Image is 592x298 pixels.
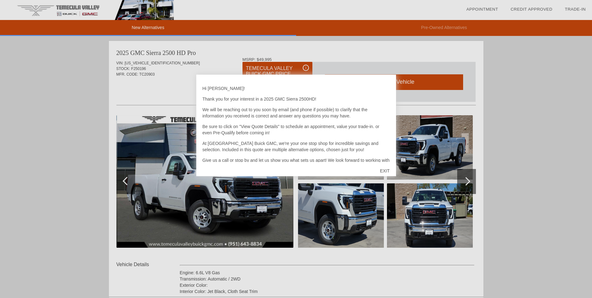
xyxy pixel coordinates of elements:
[203,157,390,170] p: Give us a call or stop by and let us show you what sets us apart! We look forward to working with...
[203,140,390,153] p: At [GEOGRAPHIC_DATA] Buick GMC, we're your one stop shop for incredible savings and selection. In...
[203,123,390,136] p: Be sure to click on "View Quote Details" to schedule an appointment, value your trade-in. or even...
[203,85,390,92] p: Hi [PERSON_NAME]!
[466,7,498,12] a: Appointment
[565,7,586,12] a: Trade-In
[374,161,396,180] div: EXIT
[203,107,390,119] p: We will be reaching out to you soon by email (and phone if possible) to clarify that the informat...
[511,7,552,12] a: Credit Approved
[203,96,390,102] p: Thank you for your interest in a 2025 GMC Sierra 2500HD!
